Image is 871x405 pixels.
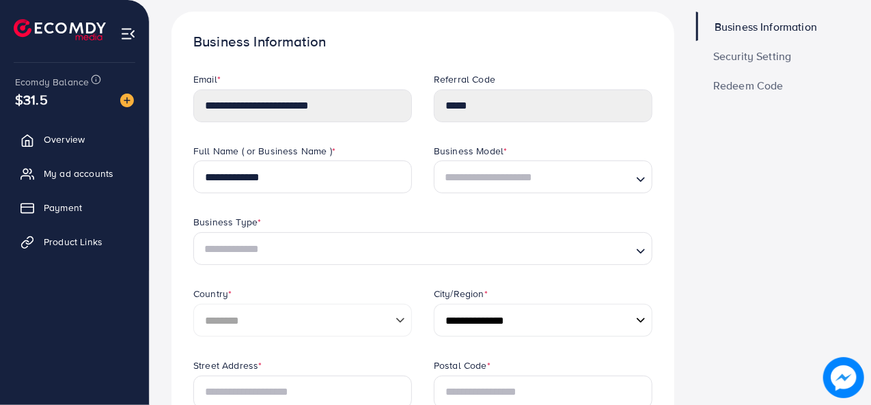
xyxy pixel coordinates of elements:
label: Business Type [193,215,261,229]
a: Product Links [10,228,139,255]
label: Referral Code [434,72,495,86]
label: City/Region [434,287,488,301]
input: Search for option [440,167,631,188]
span: Product Links [44,235,102,249]
span: Security Setting [713,51,792,61]
span: Business Information [715,21,817,32]
label: Full Name ( or Business Name ) [193,144,335,158]
img: image [120,94,134,107]
img: menu [120,26,136,42]
a: My ad accounts [10,160,139,187]
span: Ecomdy Balance [15,75,89,89]
label: Business Model [434,144,507,158]
span: Payment [44,201,82,214]
span: $31.5 [15,89,48,109]
span: My ad accounts [44,167,113,180]
div: Search for option [193,232,652,265]
img: logo [14,19,106,40]
h1: Business Information [193,33,652,51]
span: Overview [44,132,85,146]
a: Overview [10,126,139,153]
label: Country [193,287,232,301]
label: Email [193,72,221,86]
span: Redeem Code [713,80,784,91]
input: Search for option [199,239,631,260]
label: Postal Code [434,359,490,372]
div: Search for option [434,160,652,193]
label: Street Address [193,359,262,372]
a: Payment [10,194,139,221]
img: image [823,357,864,398]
